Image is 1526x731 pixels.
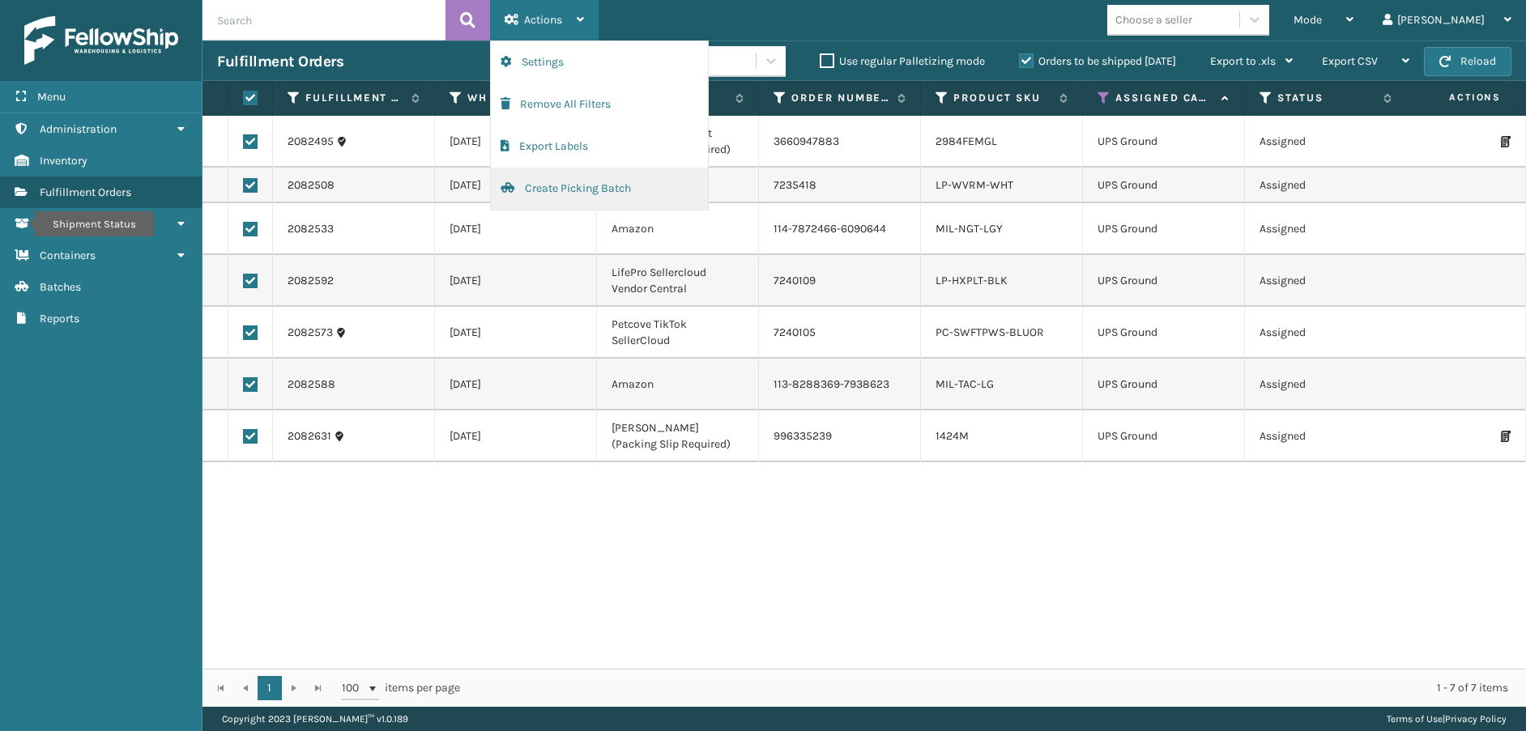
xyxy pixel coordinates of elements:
[597,255,759,307] td: LifePro Sellercloud Vendor Central
[1398,84,1511,111] span: Actions
[342,680,366,696] span: 100
[1245,168,1407,203] td: Assigned
[435,410,597,462] td: [DATE]
[258,676,282,700] a: 1
[1501,431,1511,442] i: Print Packing Slip
[1387,707,1507,731] div: |
[467,91,565,105] label: WH Ship By Date
[222,707,408,731] p: Copyright 2023 [PERSON_NAME]™ v 1.0.189
[491,83,708,125] button: Remove All Filters
[524,13,562,27] span: Actions
[1322,54,1378,68] span: Export CSV
[288,134,334,150] a: 2082495
[288,428,331,444] a: 2082631
[759,359,921,410] td: 113-8288369-7938623
[1083,203,1245,255] td: UPS Ground
[759,307,921,359] td: 7240105
[936,274,1008,287] a: LP-HXPLT-BLK
[597,359,759,410] td: Amazon
[936,178,1013,192] a: LP-WVRM-WHT
[1501,136,1511,147] i: Print Packing Slip
[40,122,117,136] span: Administration
[217,52,343,71] h3: Fulfillment Orders
[342,676,460,700] span: items per page
[40,154,87,168] span: Inventory
[288,376,335,393] a: 2082588
[1245,359,1407,410] td: Assigned
[1083,116,1245,168] td: UPS Ground
[597,307,759,359] td: Petcove TikTok SellerCloud
[435,203,597,255] td: [DATE]
[1445,713,1507,725] a: Privacy Policy
[288,177,335,193] a: 2082508
[759,168,921,203] td: 7235418
[1083,168,1245,203] td: UPS Ground
[1083,255,1245,307] td: UPS Ground
[1245,307,1407,359] td: Assigned
[1083,307,1245,359] td: UPS Ground
[491,125,708,168] button: Export Labels
[759,255,921,307] td: 7240109
[435,307,597,359] td: [DATE]
[1387,713,1443,725] a: Terms of Use
[491,168,708,210] button: Create Picking Batch
[759,410,921,462] td: 996335239
[40,249,96,262] span: Containers
[1424,47,1511,76] button: Reload
[1245,116,1407,168] td: Assigned
[1294,13,1322,27] span: Mode
[435,116,597,168] td: [DATE]
[40,280,81,294] span: Batches
[24,16,178,65] img: logo
[820,54,985,68] label: Use regular Palletizing mode
[288,273,334,289] a: 2082592
[491,41,708,83] button: Settings
[305,91,403,105] label: Fulfillment Order Id
[936,377,994,391] a: MIL-TAC-LG
[288,325,333,341] a: 2082573
[40,217,125,231] span: Shipment Status
[597,410,759,462] td: [PERSON_NAME] (Packing Slip Required)
[936,134,997,148] a: 2984FEMGL
[936,429,969,443] a: 1424M
[1115,91,1213,105] label: Assigned Carrier Service
[1277,91,1375,105] label: Status
[435,168,597,203] td: [DATE]
[1245,255,1407,307] td: Assigned
[791,91,889,105] label: Order Number
[37,90,66,104] span: Menu
[1083,359,1245,410] td: UPS Ground
[597,203,759,255] td: Amazon
[1245,203,1407,255] td: Assigned
[1019,54,1176,68] label: Orders to be shipped [DATE]
[759,203,921,255] td: 114-7872466-6090644
[1210,54,1276,68] span: Export to .xls
[288,221,334,237] a: 2082533
[40,185,131,199] span: Fulfillment Orders
[936,222,1003,236] a: MIL-NGT-LGY
[953,91,1051,105] label: Product SKU
[1115,11,1192,28] div: Choose a seller
[936,325,1044,339] a: PC-SWFTPWS-BLUOR
[40,312,79,325] span: Reports
[1245,410,1407,462] td: Assigned
[759,116,921,168] td: 3660947883
[483,680,1508,696] div: 1 - 7 of 7 items
[435,255,597,307] td: [DATE]
[435,359,597,410] td: [DATE]
[1083,410,1245,462] td: UPS Ground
